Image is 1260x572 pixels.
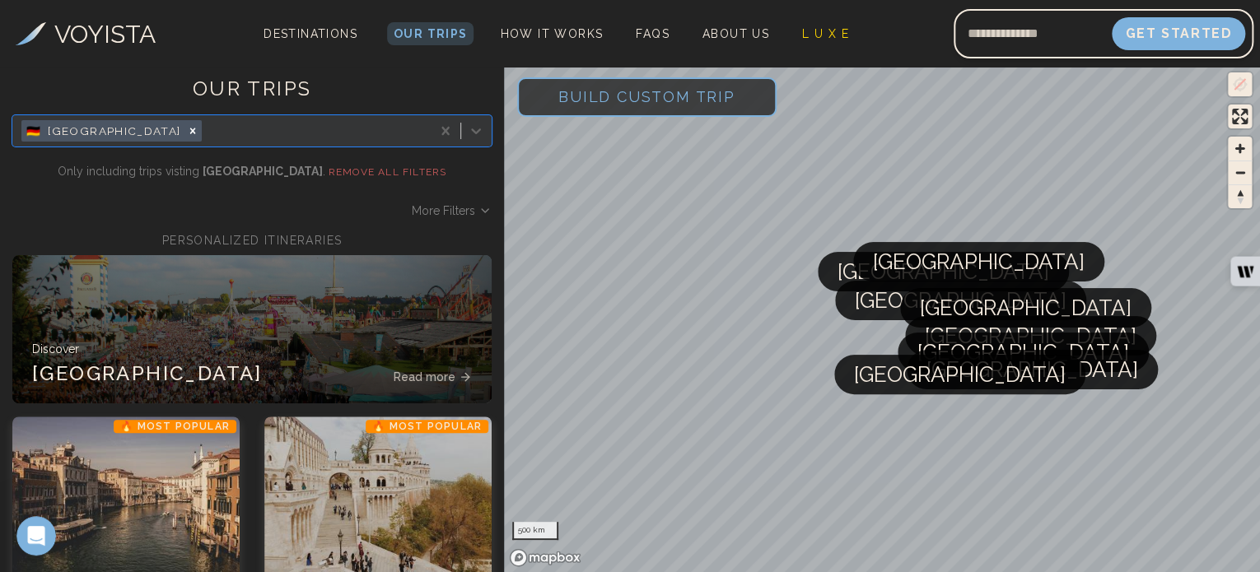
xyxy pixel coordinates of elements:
[329,165,447,179] button: REMOVE ALL FILTERS
[629,22,676,45] a: FAQs
[838,252,1049,291] span: [GEOGRAPHIC_DATA]
[1112,17,1245,50] button: Get Started
[500,27,603,40] span: How It Works
[1228,160,1252,184] button: Zoom out
[12,255,492,403] a: Discover[GEOGRAPHIC_DATA]Read more
[16,516,56,556] iframe: Intercom live chat
[517,77,777,117] button: Build Custom Trip
[636,27,670,40] span: FAQs
[257,21,364,69] span: Destinations
[16,16,156,53] a: VOYISTA
[32,360,263,387] h3: [GEOGRAPHIC_DATA]
[873,242,1085,281] span: [GEOGRAPHIC_DATA]
[387,22,474,45] a: Our Trips
[493,22,609,45] a: How It Works
[114,420,236,433] p: 🔥 Most Popular
[504,64,1260,572] canvas: Map
[954,14,1112,53] input: Email address
[1228,185,1252,208] span: Reset bearing to north
[54,16,156,53] h3: VOYISTA
[854,355,1066,394] span: [GEOGRAPHIC_DATA]
[509,548,581,567] a: Mapbox homepage
[920,288,1132,328] span: [GEOGRAPHIC_DATA]
[32,341,472,357] p: Discover
[917,333,1129,372] span: [GEOGRAPHIC_DATA]
[16,163,488,179] p: Only including trips visting .
[1228,105,1252,128] button: Enter fullscreen
[366,420,488,433] p: 🔥 Most Popular
[802,27,849,40] span: L U X E
[926,350,1138,389] span: [GEOGRAPHIC_DATA]
[26,123,41,139] span: 🇩🇪
[394,27,468,40] span: Our Trips
[702,27,769,40] span: About Us
[203,165,323,178] strong: [GEOGRAPHIC_DATA]
[532,62,762,132] span: Build Custom Trip
[394,369,455,385] span: Read more
[512,522,558,540] div: 500 km
[796,22,856,45] a: L U X E
[12,76,492,115] h1: OUR TRIPS
[16,22,46,45] img: Voyista Logo
[184,120,202,142] div: Remove [object Object]
[1228,137,1252,160] button: Zoom in
[412,202,475,219] span: More Filters
[925,316,1136,356] span: [GEOGRAPHIC_DATA]
[1228,72,1252,96] button: Location not available
[855,281,1066,320] span: [GEOGRAPHIC_DATA]
[12,232,492,249] h2: PERSONALIZED ITINERARIES
[696,22,776,45] a: About Us
[1228,184,1252,208] button: Reset bearing to north
[48,123,180,139] span: [GEOGRAPHIC_DATA]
